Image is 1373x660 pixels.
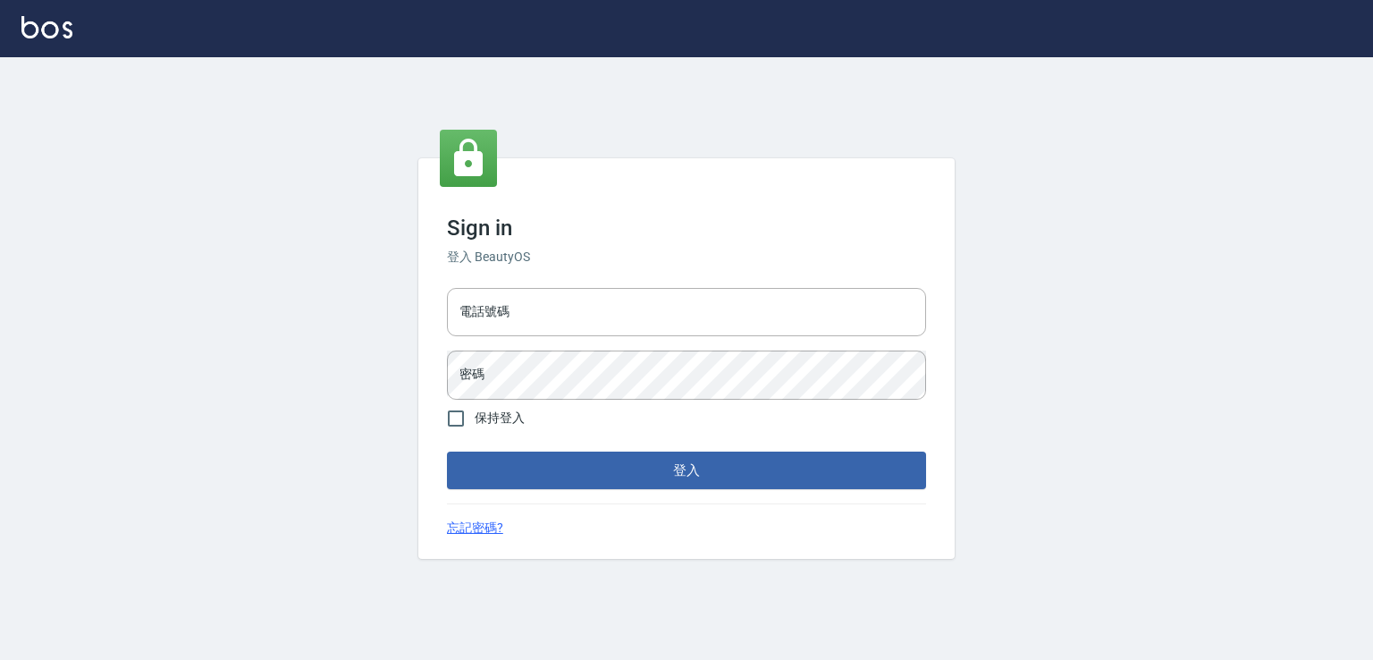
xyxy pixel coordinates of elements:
[475,409,525,427] span: 保持登入
[447,216,926,241] h3: Sign in
[447,248,926,267] h6: 登入 BeautyOS
[447,452,926,489] button: 登入
[447,519,503,537] a: 忘記密碼?
[21,16,72,38] img: Logo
